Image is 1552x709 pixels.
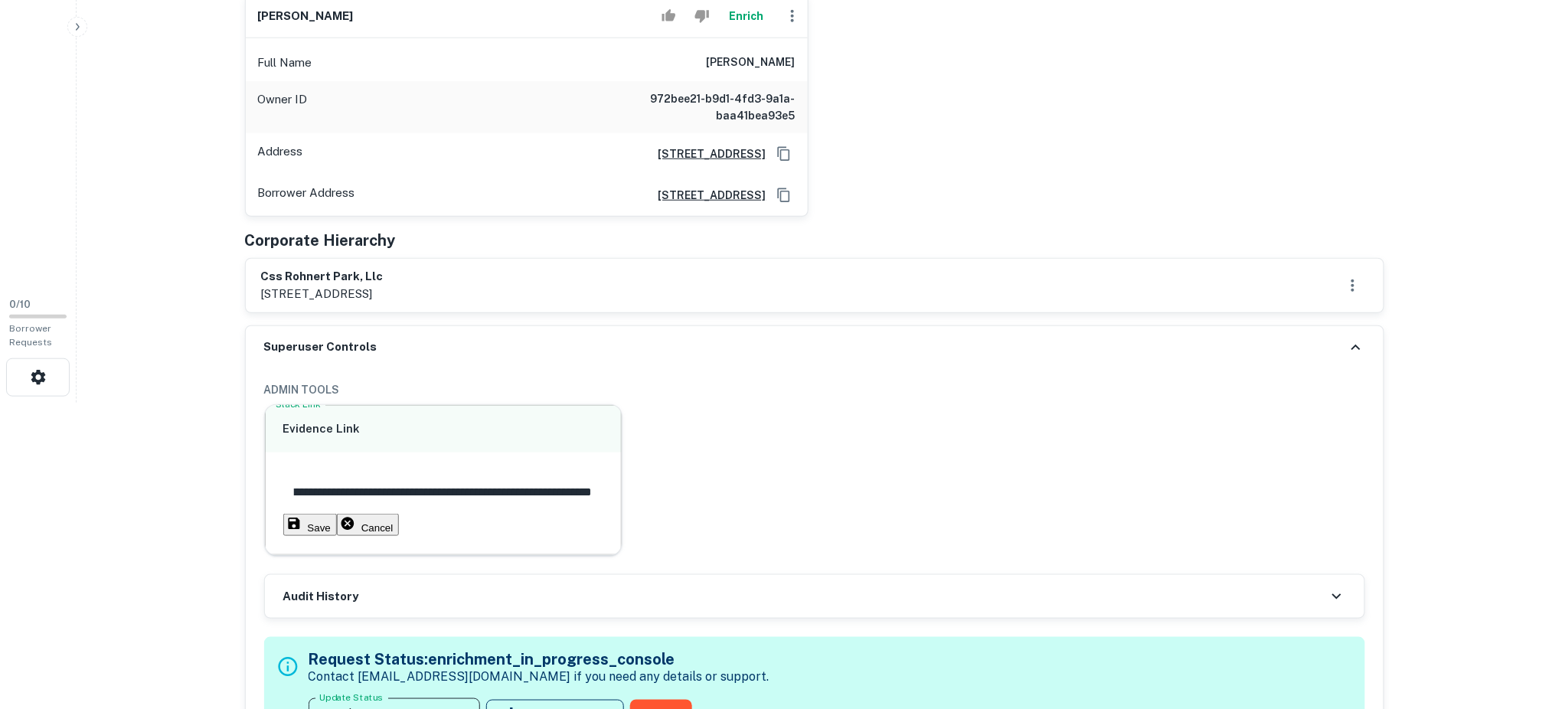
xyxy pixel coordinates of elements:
h6: ADMIN TOOLS [264,381,1365,398]
h6: Superuser Controls [264,338,377,356]
label: Update Status [319,691,383,704]
p: [STREET_ADDRESS] [261,285,384,303]
h6: Audit History [283,588,359,606]
button: Accept [655,1,682,31]
a: [STREET_ADDRESS] [646,145,766,162]
h6: [PERSON_NAME] [707,54,796,72]
button: Save [283,514,337,536]
iframe: Chat Widget [1475,586,1552,660]
p: Address [258,142,303,165]
a: [STREET_ADDRESS] [646,187,766,204]
button: Copy Address [773,184,796,207]
h6: 972bee21-b9d1-4fd3-9a1a-baa41bea93e5 [612,90,796,124]
button: Cancel [337,514,400,536]
button: Enrich [722,1,771,31]
h6: Evidence Link [283,420,604,438]
span: Borrower Requests [9,323,52,348]
p: Borrower Address [258,184,355,207]
button: Reject [688,1,715,31]
h5: Corporate Hierarchy [245,229,396,252]
h5: Request Status: enrichment_in_progress_console [309,648,769,671]
label: Slack Link [276,398,321,411]
p: Full Name [258,54,312,72]
p: Owner ID [258,90,308,124]
span: 0 / 10 [9,299,31,310]
p: Contact [EMAIL_ADDRESS][DOMAIN_NAME] if you need any details or support. [309,668,769,686]
h6: [PERSON_NAME] [258,8,354,25]
h6: css rohnert park, llc [261,268,384,286]
button: Copy Address [773,142,796,165]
